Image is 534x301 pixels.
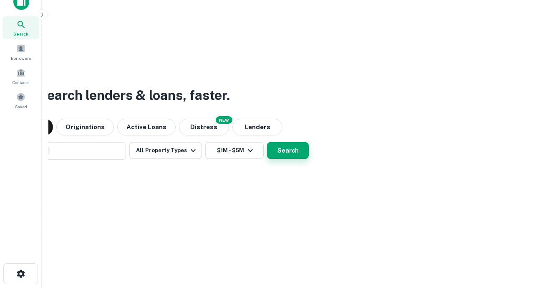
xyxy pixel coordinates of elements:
h3: Search lenders & loans, faster. [38,85,230,105]
a: Search [3,16,39,39]
span: Borrowers [11,55,31,61]
a: Borrowers [3,41,39,63]
div: NEW [216,116,232,124]
iframe: Chat Widget [492,234,534,274]
span: Search [13,31,28,37]
a: Saved [3,89,39,112]
button: Search distressed loans with lien and other non-mortgage details. [179,119,229,135]
button: Lenders [232,119,282,135]
button: All Property Types [129,142,202,159]
button: Originations [56,119,114,135]
a: Contacts [3,65,39,87]
button: Search [267,142,309,159]
button: Active Loans [117,119,176,135]
span: Contacts [13,79,29,86]
button: $1M - $5M [205,142,264,159]
span: Saved [15,103,27,110]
